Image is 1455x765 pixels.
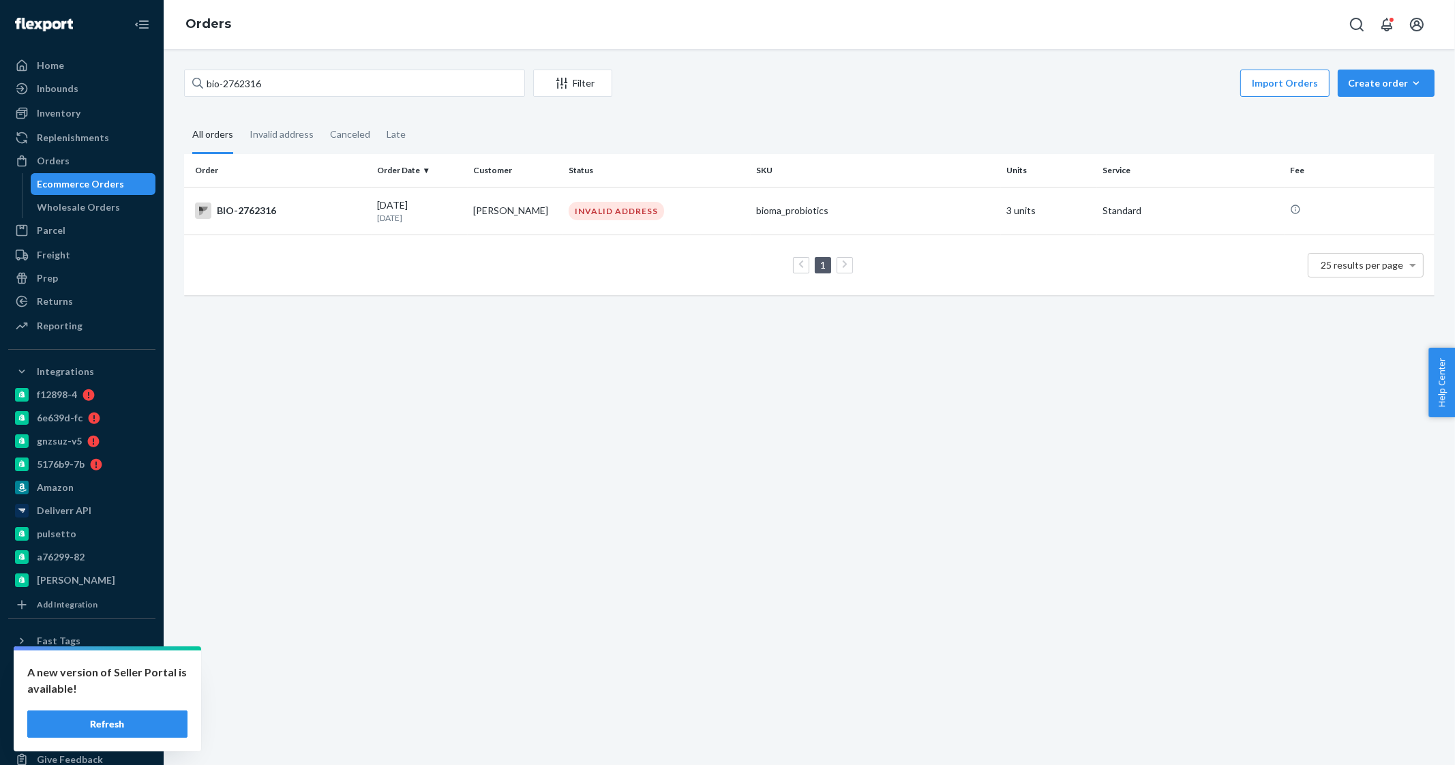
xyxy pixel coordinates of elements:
a: Deliverr API [8,500,155,522]
a: Talk to Support [8,702,155,724]
div: Returns [37,295,73,308]
a: Home [8,55,155,76]
div: INVALID ADDRESS [569,202,664,220]
div: pulsetto [37,527,76,541]
button: Close Navigation [128,11,155,38]
th: Order Date [372,154,468,187]
p: [DATE] [377,212,462,224]
button: Open account menu [1403,11,1430,38]
div: [PERSON_NAME] [37,573,115,587]
div: Deliverr API [37,504,91,517]
button: Help Center [1428,348,1455,417]
div: Ecommerce Orders [37,177,125,191]
div: a76299-82 [37,550,85,564]
a: f12898-4 [8,384,155,406]
button: Fast Tags [8,630,155,652]
a: Inventory [8,102,155,124]
a: Prep [8,267,155,289]
button: Create order [1338,70,1435,97]
div: Replenishments [37,131,109,145]
a: pulsetto [8,523,155,545]
a: Ecommerce Orders [31,173,156,195]
a: Wholesale Orders [31,196,156,218]
div: All orders [192,117,233,154]
td: 3 units [1001,187,1097,235]
a: gnzsuz-v5 [8,430,155,452]
ol: breadcrumbs [175,5,242,44]
a: a76299-82 [8,546,155,568]
a: Freight [8,244,155,266]
div: Wholesale Orders [37,200,121,214]
span: 25 results per page [1321,259,1404,271]
th: SKU [751,154,1001,187]
div: Home [37,59,64,72]
a: Orders [185,16,231,31]
button: Open notifications [1373,11,1400,38]
a: Orders [8,150,155,172]
button: Open Search Box [1343,11,1370,38]
th: Service [1097,154,1285,187]
div: Fast Tags [37,634,80,648]
div: Filter [534,76,612,90]
th: Status [563,154,751,187]
button: Import Orders [1240,70,1330,97]
a: 6e639d-fc [8,407,155,429]
div: BIO-2762316 [195,202,366,219]
div: Orders [37,154,70,168]
div: f12898-4 [37,388,77,402]
div: [DATE] [377,198,462,224]
div: Add Integration [37,599,97,610]
th: Units [1001,154,1097,187]
a: Replenishments [8,127,155,149]
div: Reporting [37,319,82,333]
div: Canceled [330,117,370,152]
div: Customer [473,164,558,176]
th: Order [184,154,372,187]
div: Integrations [37,365,94,378]
div: Late [387,117,406,152]
a: Settings [8,679,155,701]
div: 6e639d-fc [37,411,82,425]
div: Inventory [37,106,80,120]
div: Prep [37,271,58,285]
div: Amazon [37,481,74,494]
a: Add Fast Tag [8,657,155,674]
div: gnzsuz-v5 [37,434,82,448]
a: Amazon [8,477,155,498]
a: [PERSON_NAME] [8,569,155,591]
p: Standard [1102,204,1279,217]
button: Integrations [8,361,155,382]
div: Parcel [37,224,65,237]
p: A new version of Seller Portal is available! [27,664,187,697]
div: Freight [37,248,70,262]
div: Create order [1348,76,1424,90]
a: 5176b9-7b [8,453,155,475]
button: Filter [533,70,612,97]
th: Fee [1285,154,1435,187]
img: Flexport logo [15,18,73,31]
a: Reporting [8,315,155,337]
div: Inbounds [37,82,78,95]
a: Parcel [8,220,155,241]
td: [PERSON_NAME] [468,187,564,235]
a: Returns [8,290,155,312]
input: Search orders [184,70,525,97]
div: Invalid address [250,117,314,152]
div: 5176b9-7b [37,457,85,471]
a: Help Center [8,725,155,747]
a: Add Integration [8,597,155,613]
a: Inbounds [8,78,155,100]
div: bioma_probiotics [756,204,995,217]
a: Page 1 is your current page [817,259,828,271]
button: Refresh [27,710,187,738]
